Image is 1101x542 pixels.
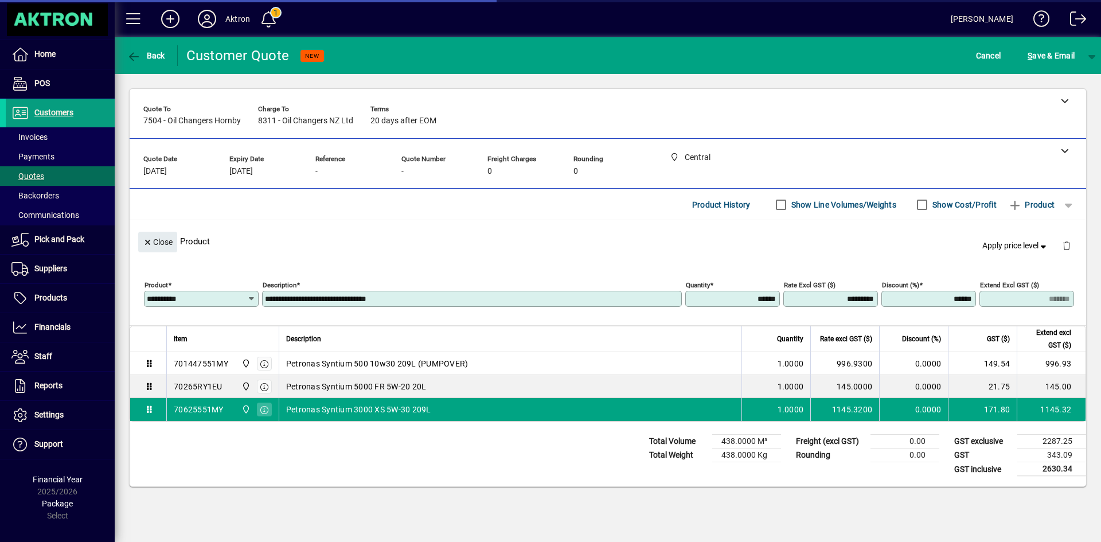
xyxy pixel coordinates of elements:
button: Add [152,9,189,29]
td: GST exclusive [948,435,1017,449]
td: 171.80 [948,398,1017,421]
div: 1145.3200 [818,404,872,415]
a: Invoices [6,127,115,147]
a: POS [6,69,115,98]
td: Freight (excl GST) [790,435,870,449]
a: Pick and Pack [6,225,115,254]
span: Description [286,333,321,345]
td: 2630.34 [1017,462,1086,477]
td: 149.54 [948,352,1017,375]
mat-label: Quantity [686,281,710,289]
a: Support [6,430,115,459]
a: Financials [6,313,115,342]
div: 70265RY1EU [174,381,222,392]
span: Financial Year [33,475,83,484]
span: Customers [34,108,73,117]
a: Staff [6,342,115,371]
span: Staff [34,352,52,361]
span: Invoices [11,132,48,142]
span: - [401,167,404,176]
span: Central [239,403,252,416]
td: 0.0000 [879,375,948,398]
button: Product [1002,194,1060,215]
app-page-header-button: Close [135,236,180,247]
span: Backorders [11,191,59,200]
label: Show Cost/Profit [930,199,997,210]
td: 0.0000 [879,352,948,375]
span: Pick and Pack [34,235,84,244]
span: POS [34,79,50,88]
label: Show Line Volumes/Weights [789,199,896,210]
a: Backorders [6,186,115,205]
td: Total Weight [643,449,712,462]
span: 0 [487,167,492,176]
div: 996.9300 [818,358,872,369]
span: Petronas Syntium 3000 XS 5W-30 209L [286,404,431,415]
span: 0 [573,167,578,176]
td: GST inclusive [948,462,1017,477]
td: 145.00 [1017,375,1086,398]
button: Back [124,45,168,66]
td: 0.00 [870,435,939,449]
span: 8311 - Oil Changers NZ Ltd [258,116,353,126]
mat-label: Discount (%) [882,281,919,289]
span: Back [127,51,165,60]
span: ave & Email [1028,46,1075,65]
a: Products [6,284,115,313]
span: Communications [11,210,79,220]
span: Petronas Syntium 5000 FR 5W-20 20L [286,381,427,392]
span: Quantity [777,333,803,345]
td: 1145.32 [1017,398,1086,421]
span: Extend excl GST ($) [1024,326,1071,352]
a: Communications [6,205,115,225]
div: 145.0000 [818,381,872,392]
td: 438.0000 Kg [712,449,781,462]
span: Product [1008,196,1055,214]
td: 0.00 [870,449,939,462]
span: Home [34,49,56,59]
span: Petronas Syntium 500 10w30 209L (PUMPOVER) [286,358,468,369]
span: Central [239,357,252,370]
div: Customer Quote [186,46,290,65]
span: Payments [11,152,54,161]
div: Product [130,220,1086,262]
span: Close [143,233,173,252]
span: NEW [305,52,319,60]
span: Apply price level [982,240,1049,252]
span: S [1028,51,1032,60]
span: Quotes [11,171,44,181]
span: 20 days after EOM [370,116,436,126]
div: 701447551MY [174,358,228,369]
span: 7504 - Oil Changers Hornby [143,116,241,126]
button: Cancel [973,45,1004,66]
span: 1.0000 [778,358,804,369]
a: Home [6,40,115,69]
mat-label: Extend excl GST ($) [980,281,1039,289]
td: 21.75 [948,375,1017,398]
mat-label: Description [263,281,296,289]
td: 996.93 [1017,352,1086,375]
button: Close [138,232,177,252]
a: Suppliers [6,255,115,283]
span: Package [42,499,73,508]
a: Reports [6,372,115,400]
button: Save & Email [1022,45,1080,66]
span: Products [34,293,67,302]
button: Delete [1053,232,1080,259]
span: Rate excl GST ($) [820,333,872,345]
span: - [315,167,318,176]
span: Central [239,380,252,393]
span: Settings [34,410,64,419]
mat-label: Product [145,281,168,289]
a: Payments [6,147,115,166]
span: Support [34,439,63,449]
td: 343.09 [1017,449,1086,462]
span: Item [174,333,188,345]
span: Cancel [976,46,1001,65]
td: 0.0000 [879,398,948,421]
button: Apply price level [978,236,1053,256]
a: Knowledge Base [1025,2,1050,40]
span: Reports [34,381,63,390]
span: Financials [34,322,71,332]
button: Product History [688,194,755,215]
